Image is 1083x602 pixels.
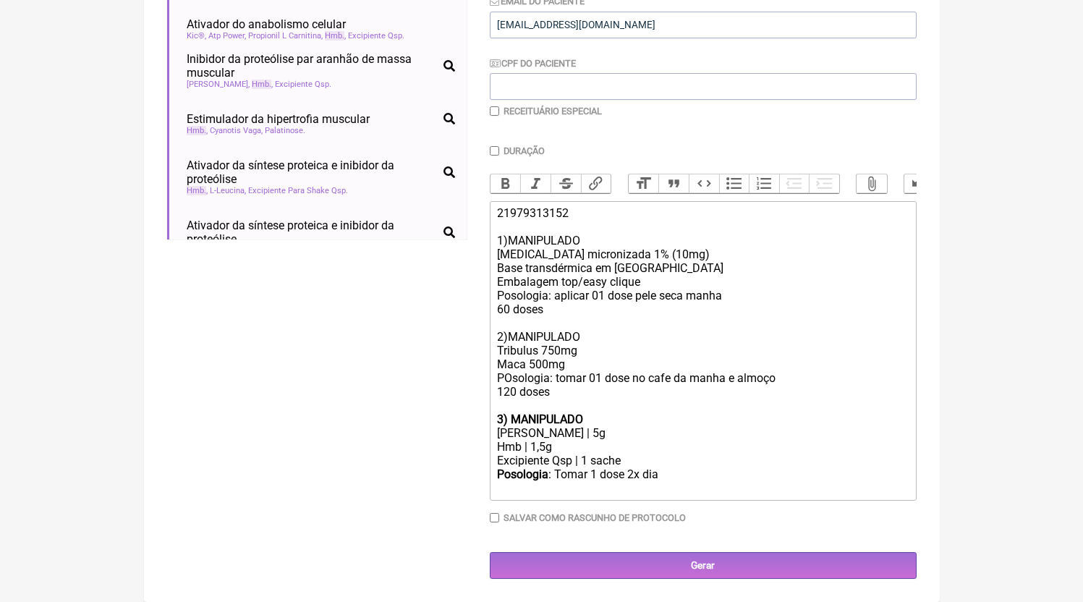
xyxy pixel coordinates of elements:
button: Undo [904,174,935,193]
span: Hmb [187,126,206,135]
div: : Tomar 1 dose 2x dia [497,467,908,495]
div: [PERSON_NAME] | 5g [497,426,908,440]
span: Atp Power [208,31,246,41]
button: Numbers [749,174,779,193]
span: Ativador do anabolismo celular [187,17,346,31]
div: Hmb | 1,5g [497,440,908,454]
div: 21979313152 1)MANIPULADO [MEDICAL_DATA] micronizada 1% (10mg) Base transdérmica em [GEOGRAPHIC_DA... [497,206,908,412]
label: Duração [504,145,545,156]
span: Excipiente Para Shake Qsp [248,186,348,195]
span: Excipiente Qsp [348,31,404,41]
span: Palatinose [265,126,305,135]
span: [PERSON_NAME] [187,80,250,89]
span: Hmb [187,186,206,195]
span: Hmb [252,80,271,89]
button: Quote [658,174,689,193]
span: Ativador da síntese proteica e inibidor da proteólise [187,158,438,186]
label: Receituário Especial [504,106,602,116]
strong: Posologia [497,467,548,481]
button: Bold [490,174,521,193]
span: Cyanotis Vaga [210,126,263,135]
button: Bullets [719,174,749,193]
input: Gerar [490,552,917,579]
button: Italic [520,174,551,193]
span: Ativador da síntese proteica e inibidor da proteólise [187,219,438,246]
button: Decrease Level [779,174,810,193]
button: Code [689,174,719,193]
button: Increase Level [809,174,839,193]
span: L-Leucina [210,186,246,195]
span: Kic® [187,31,206,41]
span: Hmb [325,31,344,41]
span: Estimulador da hipertrofia muscular [187,112,370,126]
button: Link [581,174,611,193]
button: Attach Files [857,174,887,193]
label: CPF do Paciente [490,58,577,69]
span: Propionil L Carnitina [248,31,323,41]
button: Heading [629,174,659,193]
span: Inibidor da proteólise par aranhão de massa muscular [187,52,438,80]
button: Strikethrough [551,174,581,193]
label: Salvar como rascunho de Protocolo [504,512,686,523]
div: Excipiente Qsp | 1 sache [497,454,908,467]
span: Excipiente Qsp [275,80,331,89]
strong: 3) MANIPULADO [497,412,583,426]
